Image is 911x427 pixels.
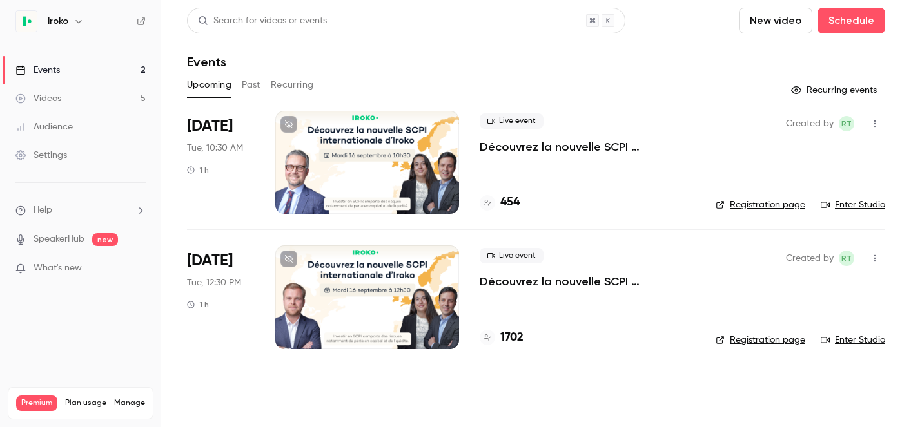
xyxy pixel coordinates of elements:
[716,198,805,211] a: Registration page
[34,204,52,217] span: Help
[187,251,233,271] span: [DATE]
[16,11,37,32] img: Iroko
[15,120,73,133] div: Audience
[500,194,520,211] h4: 454
[500,329,524,346] h4: 1702
[34,232,84,246] a: SpeakerHub
[739,8,812,33] button: New video
[198,14,327,28] div: Search for videos or events
[187,111,255,214] div: Sep 16 Tue, 10:30 AM (Europe/Paris)
[15,204,146,217] li: help-dropdown-opener
[821,198,885,211] a: Enter Studio
[187,75,231,95] button: Upcoming
[130,263,146,274] iframe: Noticeable Trigger
[841,251,852,266] span: RT
[480,194,520,211] a: 454
[841,116,852,131] span: RT
[16,395,57,411] span: Premium
[242,75,260,95] button: Past
[187,165,209,175] div: 1 h
[818,8,885,33] button: Schedule
[839,116,854,131] span: Roxane Tranchard
[15,149,67,162] div: Settings
[48,15,68,28] h6: Iroko
[15,64,60,77] div: Events
[187,245,255,348] div: Sep 16 Tue, 12:30 PM (Europe/Paris)
[786,116,834,131] span: Created by
[271,75,314,95] button: Recurring
[92,233,118,246] span: new
[480,329,524,346] a: 1702
[187,299,209,310] div: 1 h
[821,334,885,346] a: Enter Studio
[65,398,106,408] span: Plan usage
[187,142,243,155] span: Tue, 10:30 AM
[480,113,544,129] span: Live event
[786,251,834,266] span: Created by
[34,261,82,275] span: What's new
[480,274,695,289] a: Découvrez la nouvelle SCPI internationale signée [PERSON_NAME]
[716,334,805,346] a: Registration page
[839,251,854,266] span: Roxane Tranchard
[187,54,226,70] h1: Events
[187,276,241,289] span: Tue, 12:30 PM
[187,116,233,137] span: [DATE]
[785,80,885,100] button: Recurring events
[15,92,61,105] div: Videos
[480,248,544,263] span: Live event
[114,398,145,408] a: Manage
[480,139,695,155] a: Découvrez la nouvelle SCPI internationale d'Iroko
